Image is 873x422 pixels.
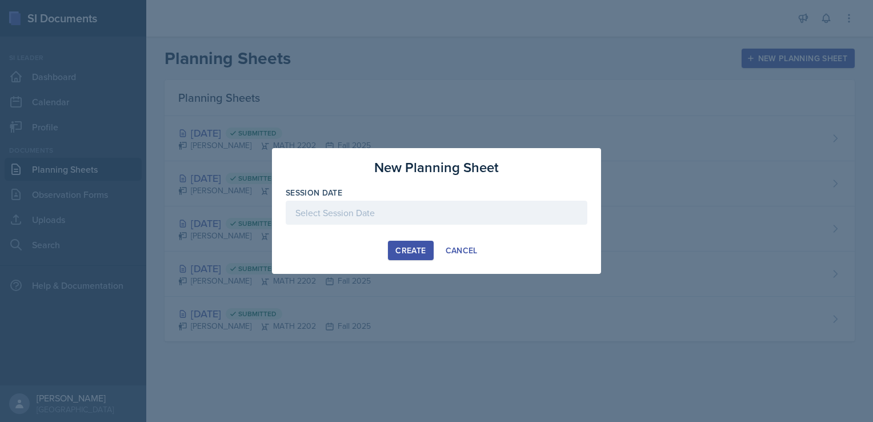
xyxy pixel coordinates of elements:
div: Create [395,246,426,255]
div: Cancel [446,246,478,255]
button: Cancel [438,241,485,260]
h3: New Planning Sheet [374,157,499,178]
button: Create [388,241,433,260]
label: Session Date [286,187,342,198]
